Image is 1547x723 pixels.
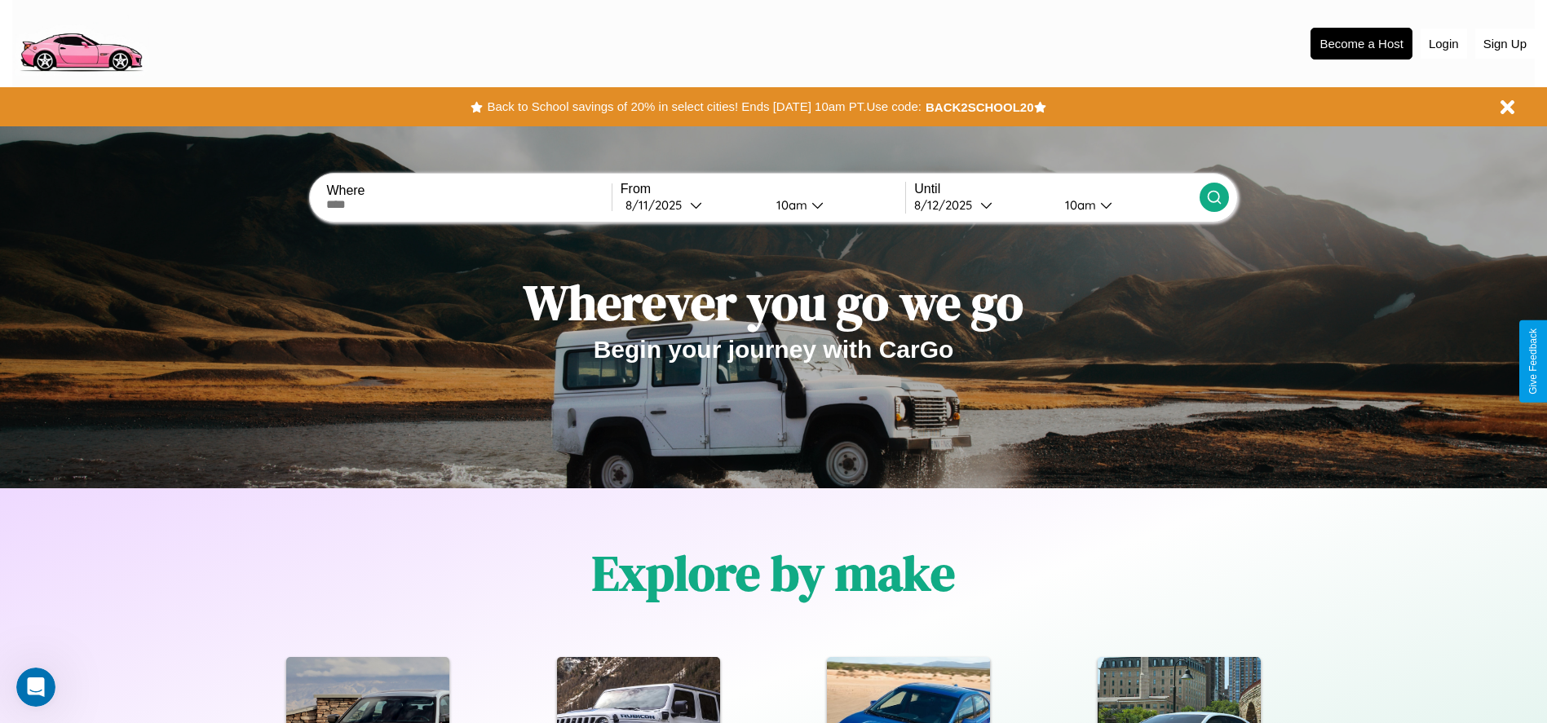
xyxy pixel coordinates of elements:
[768,197,811,213] div: 10am
[914,182,1199,196] label: Until
[1527,328,1539,395] div: Give Feedback
[16,668,55,707] iframe: Intercom live chat
[625,197,690,213] div: 8 / 11 / 2025
[763,196,906,214] button: 10am
[1052,196,1200,214] button: 10am
[592,540,955,606] h1: Explore by make
[621,182,905,196] label: From
[483,95,925,118] button: Back to School savings of 20% in select cities! Ends [DATE] 10am PT.Use code:
[1311,28,1412,60] button: Become a Host
[926,100,1034,114] b: BACK2SCHOOL20
[1057,197,1100,213] div: 10am
[326,183,611,198] label: Where
[1421,29,1467,59] button: Login
[621,196,763,214] button: 8/11/2025
[12,8,149,76] img: logo
[914,197,980,213] div: 8 / 12 / 2025
[1475,29,1535,59] button: Sign Up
